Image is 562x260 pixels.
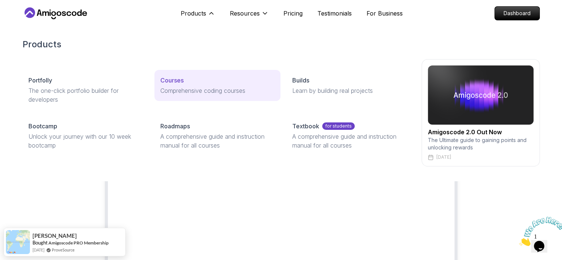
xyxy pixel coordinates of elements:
p: Textbook [292,122,319,131]
a: CoursesComprehensive coding courses [154,70,280,101]
span: Bought [33,240,48,246]
a: BuildsLearn by building real projects [286,70,412,101]
a: Amigoscode PRO Membership [48,240,109,246]
a: Testimonials [317,9,352,18]
a: Textbookfor studentsA comprehensive guide and instruction manual for all courses [286,116,412,156]
h2: Amigoscode 2.0 Out Now [428,128,534,136]
span: [PERSON_NAME] [33,233,77,239]
p: Resources [230,9,260,18]
p: Comprehensive coding courses [160,86,275,95]
p: Builds [292,76,309,85]
span: 1 [3,3,6,9]
p: A comprehensive guide and instruction manual for all courses [292,132,406,150]
a: RoadmapsA comprehensive guide and instruction manual for all courses [154,116,280,156]
span: [DATE] [33,247,44,253]
p: Unlock your journey with our 10 week bootcamp [28,132,143,150]
p: Learn by building real projects [292,86,406,95]
a: amigoscode 2.0Amigoscode 2.0 Out NowThe Ultimate guide to gaining points and unlocking rewards[DATE] [422,59,540,166]
p: A comprehensive guide and instruction manual for all courses [160,132,275,150]
a: PortfollyThe one-click portfolio builder for developers [23,70,149,110]
button: Products [181,9,215,24]
button: Resources [230,9,269,24]
a: Pricing [283,9,303,18]
h2: Products [23,38,540,50]
a: BootcampUnlock your journey with our 10 week bootcamp [23,116,149,156]
p: Dashboard [495,7,539,20]
p: The Ultimate guide to gaining points and unlocking rewards [428,136,534,151]
p: Portfolly [28,76,52,85]
a: For Business [367,9,403,18]
p: Courses [160,76,184,85]
iframe: chat widget [516,214,562,249]
p: Roadmaps [160,122,190,131]
img: amigoscode 2.0 [428,65,534,125]
p: [DATE] [436,154,451,160]
img: Chat attention grabber [3,3,49,32]
p: Products [181,9,206,18]
p: Bootcamp [28,122,57,131]
p: The one-click portfolio builder for developers [28,86,143,104]
a: ProveSource [52,247,75,253]
p: for students [322,122,355,130]
a: Dashboard [494,6,540,20]
img: provesource social proof notification image [6,230,30,254]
